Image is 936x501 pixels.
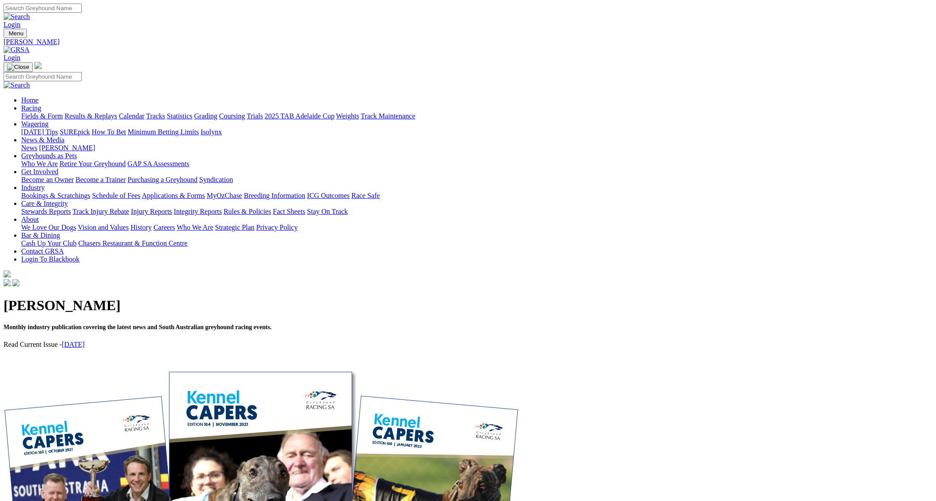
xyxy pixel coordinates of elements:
[146,112,165,120] a: Tracks
[4,297,932,314] h1: [PERSON_NAME]
[194,112,217,120] a: Grading
[224,208,271,215] a: Rules & Policies
[246,112,263,120] a: Trials
[119,112,144,120] a: Calendar
[64,112,117,120] a: Results & Replays
[215,224,254,231] a: Strategic Plan
[131,208,172,215] a: Injury Reports
[4,324,272,330] span: Monthly industry publication covering the latest news and South Australian greyhound racing events.
[21,200,68,207] a: Care & Integrity
[21,232,60,239] a: Bar & Dining
[307,192,349,199] a: ICG Outcomes
[39,144,95,152] a: [PERSON_NAME]
[21,255,80,263] a: Login To Blackbook
[21,208,71,215] a: Stewards Reports
[21,176,74,183] a: Become an Owner
[207,192,242,199] a: MyOzChase
[4,29,27,38] button: Toggle navigation
[21,144,932,152] div: News & Media
[21,168,58,175] a: Get Involved
[78,239,187,247] a: Chasers Restaurant & Function Centre
[4,81,30,89] img: Search
[361,112,415,120] a: Track Maintenance
[21,208,932,216] div: Care & Integrity
[273,208,305,215] a: Fact Sheets
[128,176,197,183] a: Purchasing a Greyhound
[4,279,11,286] img: facebook.svg
[21,128,58,136] a: [DATE] Tips
[4,72,82,81] input: Search
[60,160,126,167] a: Retire Your Greyhound
[4,4,82,13] input: Search
[21,224,76,231] a: We Love Our Dogs
[21,176,932,184] div: Get Involved
[307,208,348,215] a: Stay On Track
[167,112,193,120] a: Statistics
[92,128,126,136] a: How To Bet
[130,224,152,231] a: History
[153,224,175,231] a: Careers
[21,239,76,247] a: Cash Up Your Club
[34,62,42,69] img: logo-grsa-white.png
[21,120,49,128] a: Wagering
[62,341,85,348] a: [DATE]
[7,64,29,71] img: Close
[219,112,245,120] a: Coursing
[256,224,298,231] a: Privacy Policy
[4,341,932,349] p: Read Current Issue -
[21,96,38,104] a: Home
[201,128,222,136] a: Isolynx
[177,224,213,231] a: Who We Are
[128,160,189,167] a: GAP SA Assessments
[72,208,129,215] a: Track Injury Rebate
[21,160,58,167] a: Who We Are
[21,160,932,168] div: Greyhounds as Pets
[336,112,359,120] a: Weights
[21,216,39,223] a: About
[142,192,205,199] a: Applications & Forms
[78,224,129,231] a: Vision and Values
[4,21,20,28] a: Login
[21,192,932,200] div: Industry
[244,192,305,199] a: Breeding Information
[4,13,30,21] img: Search
[199,176,233,183] a: Syndication
[21,152,77,159] a: Greyhounds as Pets
[21,144,37,152] a: News
[21,104,41,112] a: Racing
[21,112,63,120] a: Fields & Form
[21,184,45,191] a: Industry
[21,247,64,255] a: Contact GRSA
[4,54,20,61] a: Login
[21,192,90,199] a: Bookings & Scratchings
[351,192,379,199] a: Race Safe
[9,30,23,37] span: Menu
[21,128,932,136] div: Wagering
[60,128,90,136] a: SUREpick
[21,239,932,247] div: Bar & Dining
[12,279,19,286] img: twitter.svg
[128,128,199,136] a: Minimum Betting Limits
[21,224,932,232] div: About
[4,46,30,54] img: GRSA
[92,192,140,199] a: Schedule of Fees
[4,62,33,72] button: Toggle navigation
[265,112,334,120] a: 2025 TAB Adelaide Cup
[4,270,11,277] img: logo-grsa-white.png
[21,112,932,120] div: Racing
[174,208,222,215] a: Integrity Reports
[4,38,932,46] a: [PERSON_NAME]
[76,176,126,183] a: Become a Trainer
[21,136,64,144] a: News & Media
